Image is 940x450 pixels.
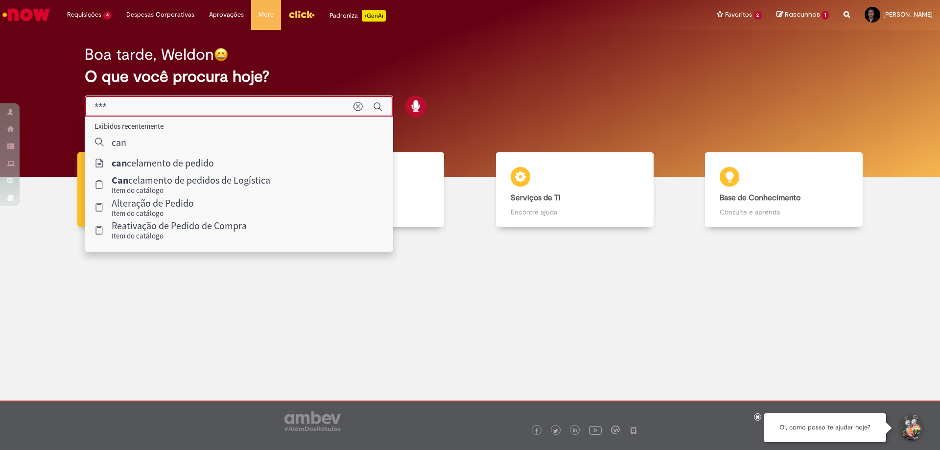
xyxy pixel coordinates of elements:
[258,10,274,20] span: More
[896,413,925,443] button: Iniciar Conversa de Suporte
[573,428,578,434] img: logo_footer_linkedin.png
[720,193,800,203] b: Base de Conhecimento
[611,426,620,434] img: logo_footer_workplace.png
[288,7,315,22] img: click_logo_yellow_360x200.png
[629,426,638,434] img: logo_footer_naosei.png
[725,10,752,20] span: Favoritos
[85,46,214,63] h2: Boa tarde, Weldon
[329,10,386,22] div: Padroniza
[126,10,194,20] span: Despesas Corporativas
[214,47,228,62] img: happy-face.png
[51,152,261,227] a: Tirar dúvidas Tirar dúvidas com Lupi Assist e Gen Ai
[67,10,101,20] span: Requisições
[511,207,639,217] p: Encontre ajuda
[284,411,341,431] img: logo_footer_ambev_rotulo_gray.png
[680,152,889,227] a: Base de Conhecimento Consulte e aprenda
[776,10,829,20] a: Rascunhos
[754,11,762,20] span: 2
[883,10,933,19] span: [PERSON_NAME]
[103,11,112,20] span: 4
[553,428,558,433] img: logo_footer_twitter.png
[589,424,602,436] img: logo_footer_youtube.png
[1,5,51,24] img: ServiceNow
[822,11,829,20] span: 1
[720,207,848,217] p: Consulte e aprenda
[362,10,386,22] p: +GenAi
[85,68,856,85] h2: O que você procura hoje?
[511,193,561,203] b: Serviços de TI
[209,10,244,20] span: Aprovações
[470,152,680,227] a: Serviços de TI Encontre ajuda
[534,428,539,433] img: logo_footer_facebook.png
[764,413,886,442] div: Oi, como posso te ajudar hoje?
[785,10,820,19] span: Rascunhos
